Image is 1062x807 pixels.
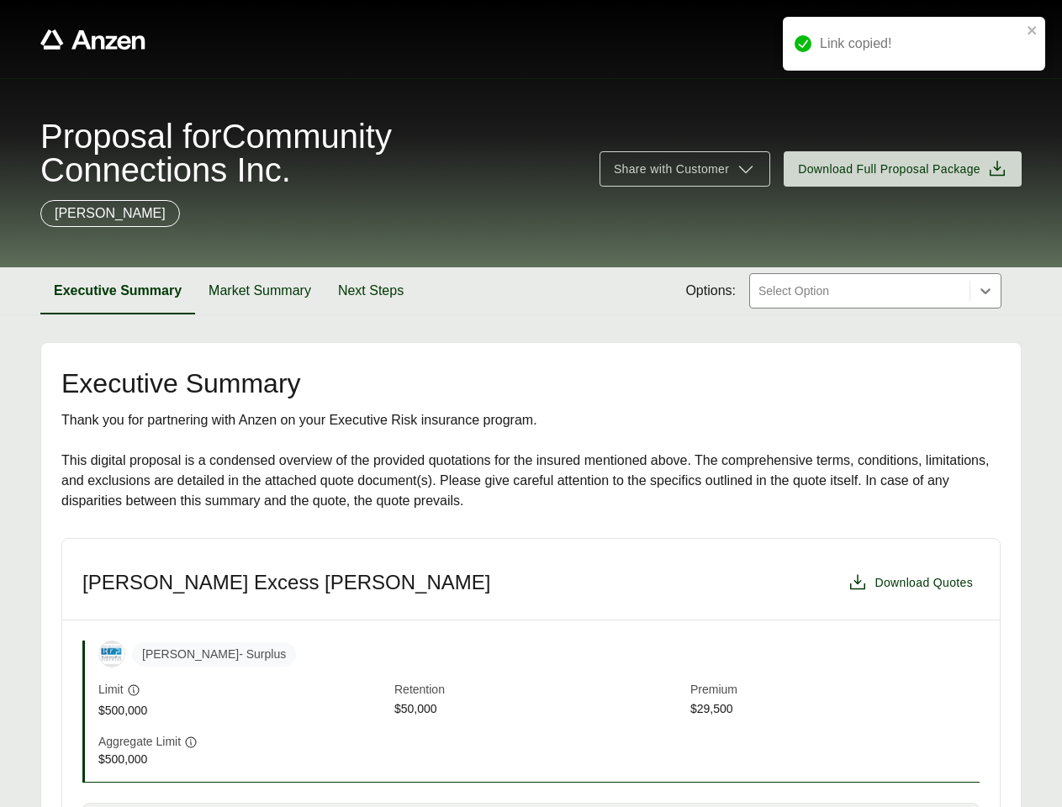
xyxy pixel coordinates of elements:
[820,34,1022,54] div: Link copied!
[40,119,579,187] span: Proposal for Community Connections Inc.
[61,410,1001,511] div: Thank you for partnering with Anzen on your Executive Risk insurance program. This digital propos...
[614,161,729,178] span: Share with Customer
[98,751,388,768] span: $500,000
[98,702,388,720] span: $500,000
[55,203,166,224] p: [PERSON_NAME]
[798,161,980,178] span: Download Full Proposal Package
[874,574,973,592] span: Download Quotes
[784,151,1022,187] button: Download Full Proposal Package
[1027,24,1038,37] button: close
[600,151,770,187] button: Share with Customer
[690,681,980,700] span: Premium
[690,700,980,720] span: $29,500
[40,29,145,50] a: Anzen website
[394,681,684,700] span: Retention
[82,570,490,595] h3: [PERSON_NAME] Excess [PERSON_NAME]
[685,281,736,301] span: Options:
[394,700,684,720] span: $50,000
[98,733,181,751] span: Aggregate Limit
[40,267,195,314] button: Executive Summary
[841,566,980,599] button: Download Quotes
[98,681,124,699] span: Limit
[99,644,124,664] img: Business Risk Partners
[195,267,325,314] button: Market Summary
[325,267,417,314] button: Next Steps
[132,642,296,667] span: [PERSON_NAME] - Surplus
[61,370,1001,397] h2: Executive Summary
